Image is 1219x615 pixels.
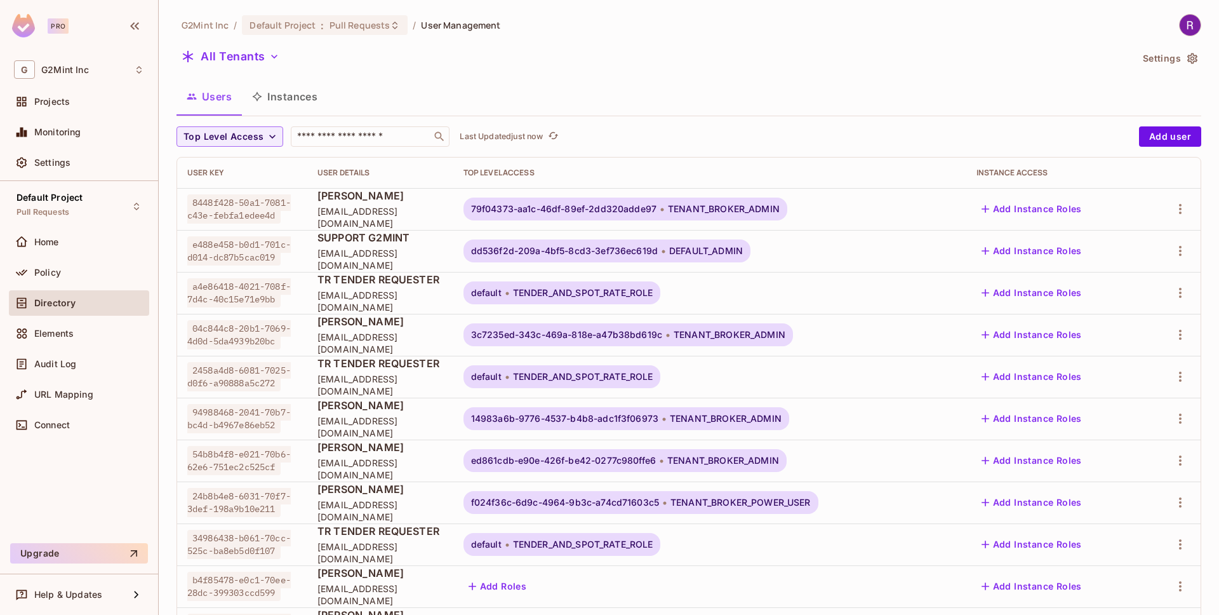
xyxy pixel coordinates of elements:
span: [PERSON_NAME] [317,482,443,496]
span: ed861cdb-e90e-426f-be42-0277c980ffe6 [471,456,656,466]
button: Users [177,81,242,112]
span: b4f85478-e0c1-70ee-28dc-399303ccd599 [187,572,291,601]
span: Monitoring [34,127,81,137]
span: TENDER_AND_SPOT_RATE_ROLE [513,288,653,298]
span: [PERSON_NAME] [317,189,443,203]
span: [EMAIL_ADDRESS][DOMAIN_NAME] [317,457,443,481]
span: 04c844c8-20b1-7069-4d0d-5da4939b20bc [187,320,291,349]
span: User Management [421,19,500,31]
span: TENANT_BROKER_POWER_USER [670,497,811,508]
span: G [14,60,35,79]
span: Default Project [17,193,83,203]
button: Add Instance Roles [976,241,1087,261]
span: TENANT_BROKER_ADMIN [668,204,780,214]
button: Add Instance Roles [976,199,1087,219]
span: TENANT_BROKER_ADMIN [667,456,779,466]
span: 8448f428-50a1-7081-c43e-febfa1edee4d [187,194,291,224]
button: Add Instance Roles [976,325,1087,345]
span: Audit Log [34,359,76,369]
span: [EMAIL_ADDRESS][DOMAIN_NAME] [317,331,443,355]
span: default [471,539,502,550]
span: TENDER_AND_SPOT_RATE_ROLE [513,539,653,550]
button: Instances [242,81,328,112]
span: TR TENDER REQUESTER [317,524,443,538]
span: : [320,20,324,30]
button: Add Instance Roles [976,283,1087,303]
span: dd536f2d-209a-4bf5-8cd3-3ef736ec619d [471,246,658,256]
span: e488e458-b0d1-701c-d014-dc87b5cac019 [187,236,291,266]
span: TENDER_AND_SPOT_RATE_ROLE [513,372,653,382]
span: 94988468-2041-70b7-bc4d-b4967e86eb52 [187,404,291,433]
button: Top Level Access [177,126,283,147]
button: Add user [1139,126,1201,147]
span: URL Mapping [34,389,93,400]
span: [EMAIL_ADDRESS][DOMAIN_NAME] [317,415,443,439]
div: Pro [48,18,69,34]
li: / [234,19,237,31]
button: Add Instance Roles [976,409,1087,429]
span: [EMAIL_ADDRESS][DOMAIN_NAME] [317,289,443,313]
span: refresh [548,130,559,143]
div: Instance Access [976,168,1135,178]
button: All Tenants [177,46,284,67]
span: 79f04373-aa1c-46df-89ef-2dd320adde97 [471,204,656,214]
span: Settings [34,158,70,168]
span: TENANT_BROKER_ADMIN [670,414,782,424]
span: default [471,288,502,298]
span: [EMAIL_ADDRESS][DOMAIN_NAME] [317,205,443,229]
span: [EMAIL_ADDRESS][DOMAIN_NAME] [317,373,443,397]
div: Top Level Access [463,168,956,178]
span: 34986438-b061-70cc-525c-ba8eb5d0f107 [187,530,291,559]
span: Workspace: G2Mint Inc [41,65,89,75]
div: User Details [317,168,443,178]
button: refresh [545,129,561,144]
p: Last Updated just now [460,132,543,142]
span: Projects [34,97,70,107]
img: Renato Rabdishta [1180,15,1201,36]
span: TENANT_BROKER_ADMIN [674,330,785,340]
span: DEFAULT_ADMIN [669,246,743,256]
button: Add Instance Roles [976,450,1087,471]
span: [EMAIL_ADDRESS][DOMAIN_NAME] [317,541,443,565]
span: SUPPORT G2MINT [317,231,443,245]
span: 54b8b4f8-e021-70b6-62e6-751ec2c525cf [187,446,291,475]
button: Settings [1138,48,1201,69]
span: 24b8b4e8-6031-70f7-3def-198a9b10e211 [187,488,291,517]
span: Click to refresh data [543,129,561,144]
span: [EMAIL_ADDRESS][DOMAIN_NAME] [317,499,443,523]
span: Elements [34,328,74,339]
span: 2458a4d8-6081-7025-d0f6-a90888a5c272 [187,362,291,391]
button: Add Instance Roles [976,492,1087,513]
span: 14983a6b-9776-4537-b4b8-adc1f3f06973 [471,414,658,424]
span: 3c7235ed-343c-469a-818e-a47b38bd619c [471,330,662,340]
span: Top Level Access [183,129,263,145]
span: Home [34,237,59,247]
button: Upgrade [10,543,148,564]
span: Help & Updates [34,590,102,600]
span: [EMAIL_ADDRESS][DOMAIN_NAME] [317,247,443,271]
span: TR TENDER REQUESTER [317,356,443,370]
button: Add Instance Roles [976,534,1087,555]
span: default [471,372,502,382]
div: User Key [187,168,297,178]
li: / [413,19,416,31]
span: [PERSON_NAME] [317,566,443,580]
span: Policy [34,267,61,278]
button: Add Instance Roles [976,576,1087,597]
span: the active workspace [182,19,229,31]
span: a4e86418-4021-708f-7d4c-40c15e71e9bb [187,278,291,307]
span: Pull Requests [330,19,390,31]
span: [EMAIL_ADDRESS][DOMAIN_NAME] [317,583,443,607]
button: Add Instance Roles [976,367,1087,387]
span: Pull Requests [17,207,69,217]
span: [PERSON_NAME] [317,398,443,412]
span: [PERSON_NAME] [317,440,443,454]
button: Add Roles [463,576,532,597]
img: SReyMgAAAABJRU5ErkJggg== [12,14,35,37]
span: TR TENDER REQUESTER [317,273,443,287]
span: [PERSON_NAME] [317,314,443,328]
span: Connect [34,420,70,430]
span: Default Project [250,19,316,31]
span: f024f36c-6d9c-4964-9b3c-a74cd71603c5 [471,497,659,508]
span: Directory [34,298,76,308]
